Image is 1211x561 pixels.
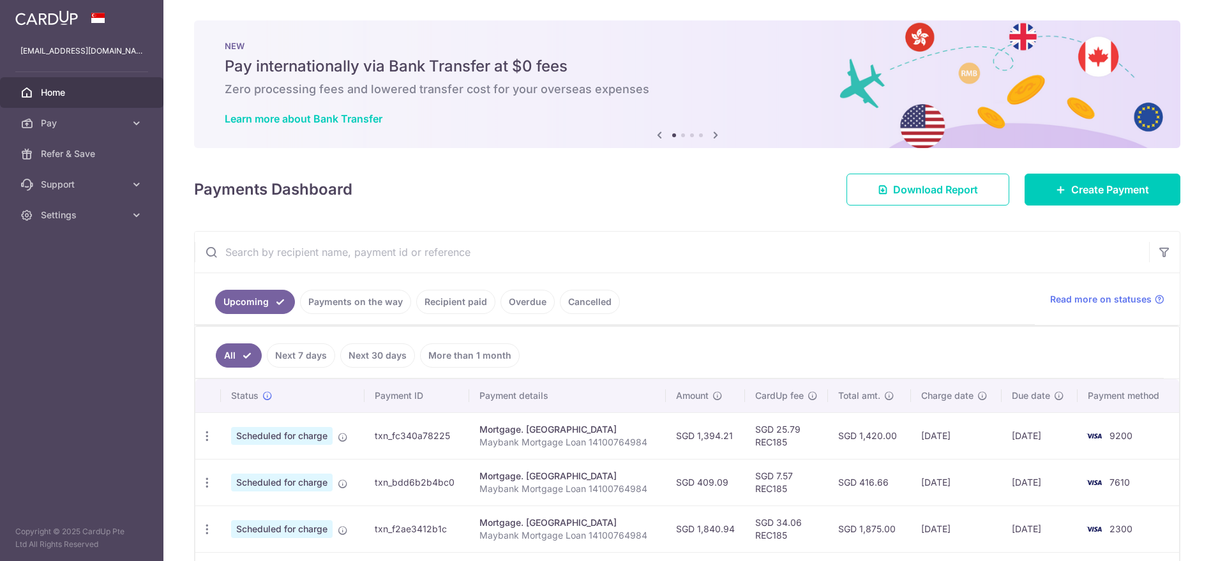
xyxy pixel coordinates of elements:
[893,182,978,197] span: Download Report
[231,389,259,402] span: Status
[1109,430,1132,441] span: 9200
[231,427,333,445] span: Scheduled for charge
[194,178,352,201] h4: Payments Dashboard
[500,290,555,314] a: Overdue
[911,459,1002,505] td: [DATE]
[469,379,666,412] th: Payment details
[225,112,382,125] a: Learn more about Bank Transfer
[560,290,620,314] a: Cancelled
[666,505,745,552] td: SGD 1,840.94
[365,505,469,552] td: txn_f2ae3412b1c
[479,482,656,495] p: Maybank Mortgage Loan 14100764984
[20,45,143,57] p: [EMAIL_ADDRESS][DOMAIN_NAME]
[745,412,828,459] td: SGD 25.79 REC185
[479,470,656,482] div: Mortgage. [GEOGRAPHIC_DATA]
[231,520,333,538] span: Scheduled for charge
[1081,521,1107,537] img: Bank Card
[745,459,828,505] td: SGD 7.57 REC185
[479,436,656,449] p: Maybank Mortgage Loan 14100764984
[1081,428,1107,444] img: Bank Card
[420,343,520,368] a: More than 1 month
[41,117,125,130] span: Pay
[1025,174,1180,206] a: Create Payment
[41,209,125,221] span: Settings
[300,290,411,314] a: Payments on the way
[755,389,804,402] span: CardUp fee
[911,505,1002,552] td: [DATE]
[215,290,295,314] a: Upcoming
[216,343,262,368] a: All
[745,505,828,552] td: SGD 34.06 REC185
[828,412,911,459] td: SGD 1,420.00
[1109,477,1130,488] span: 7610
[225,41,1150,51] p: NEW
[225,82,1150,97] h6: Zero processing fees and lowered transfer cost for your overseas expenses
[676,389,709,402] span: Amount
[1109,523,1132,534] span: 2300
[479,516,656,529] div: Mortgage. [GEOGRAPHIC_DATA]
[41,147,125,160] span: Refer & Save
[1071,182,1149,197] span: Create Payment
[666,412,745,459] td: SGD 1,394.21
[911,412,1002,459] td: [DATE]
[1012,389,1050,402] span: Due date
[1050,293,1164,306] a: Read more on statuses
[1081,475,1107,490] img: Bank Card
[15,10,78,26] img: CardUp
[838,389,880,402] span: Total amt.
[340,343,415,368] a: Next 30 days
[365,412,469,459] td: txn_fc340a78225
[365,379,469,412] th: Payment ID
[1050,293,1152,306] span: Read more on statuses
[828,459,911,505] td: SGD 416.66
[846,174,1009,206] a: Download Report
[365,459,469,505] td: txn_bdd6b2b4bc0
[416,290,495,314] a: Recipient paid
[41,86,125,99] span: Home
[1002,459,1078,505] td: [DATE]
[479,423,656,436] div: Mortgage. [GEOGRAPHIC_DATA]
[195,232,1149,273] input: Search by recipient name, payment id or reference
[231,474,333,491] span: Scheduled for charge
[1002,412,1078,459] td: [DATE]
[921,389,974,402] span: Charge date
[666,459,745,505] td: SGD 409.09
[479,529,656,542] p: Maybank Mortgage Loan 14100764984
[828,505,911,552] td: SGD 1,875.00
[41,178,125,191] span: Support
[1078,379,1179,412] th: Payment method
[225,56,1150,77] h5: Pay internationally via Bank Transfer at $0 fees
[267,343,335,368] a: Next 7 days
[194,20,1180,148] img: Bank transfer banner
[1002,505,1078,552] td: [DATE]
